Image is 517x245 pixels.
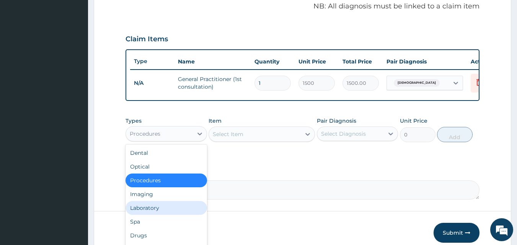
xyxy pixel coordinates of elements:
[295,54,339,69] th: Unit Price
[14,38,31,57] img: d_794563401_company_1708531726252_794563401
[126,146,207,160] div: Dental
[434,223,479,243] button: Submit
[126,118,142,124] label: Types
[130,76,174,90] td: N/A
[339,54,383,69] th: Total Price
[174,71,251,94] td: General Practitioner (1st consultation)
[44,74,106,151] span: We're online!
[383,54,467,69] th: Pair Diagnosis
[209,117,222,125] label: Item
[317,117,356,125] label: Pair Diagnosis
[394,79,440,87] span: [DEMOGRAPHIC_DATA]
[126,170,480,176] label: Comment
[126,160,207,174] div: Optical
[126,215,207,229] div: Spa
[213,130,243,138] div: Select Item
[467,54,505,69] th: Actions
[126,174,207,187] div: Procedures
[126,2,480,11] p: NB: All diagnosis must be linked to a claim item
[321,130,366,138] div: Select Diagnosis
[437,127,473,142] button: Add
[174,54,251,69] th: Name
[126,229,207,242] div: Drugs
[400,117,427,125] label: Unit Price
[126,201,207,215] div: Laboratory
[130,130,160,138] div: Procedures
[126,187,207,201] div: Imaging
[4,164,146,190] textarea: Type your message and hit 'Enter'
[130,54,174,68] th: Type
[126,4,144,22] div: Minimize live chat window
[126,35,168,44] h3: Claim Items
[251,54,295,69] th: Quantity
[40,43,129,53] div: Chat with us now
